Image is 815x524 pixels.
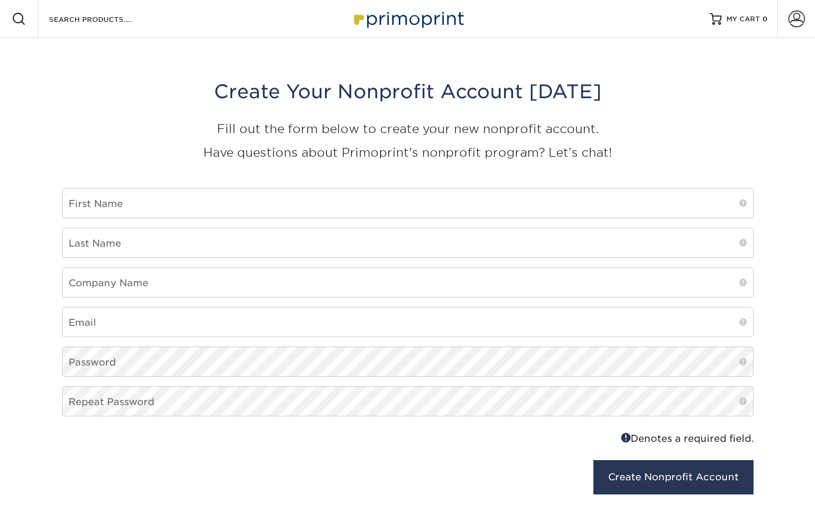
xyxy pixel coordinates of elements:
button: Create Nonprofit Account [593,460,754,494]
img: Primoprint [349,6,467,31]
div: Denotes a required field. [417,431,754,446]
input: SEARCH PRODUCTS..... [48,12,163,26]
h3: Create Your Nonprofit Account [DATE] [62,80,754,103]
span: 0 [762,15,768,23]
p: Fill out the form below to create your new nonprofit account. Have questions about Primoprint's n... [62,117,754,164]
span: MY CART [726,14,760,24]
